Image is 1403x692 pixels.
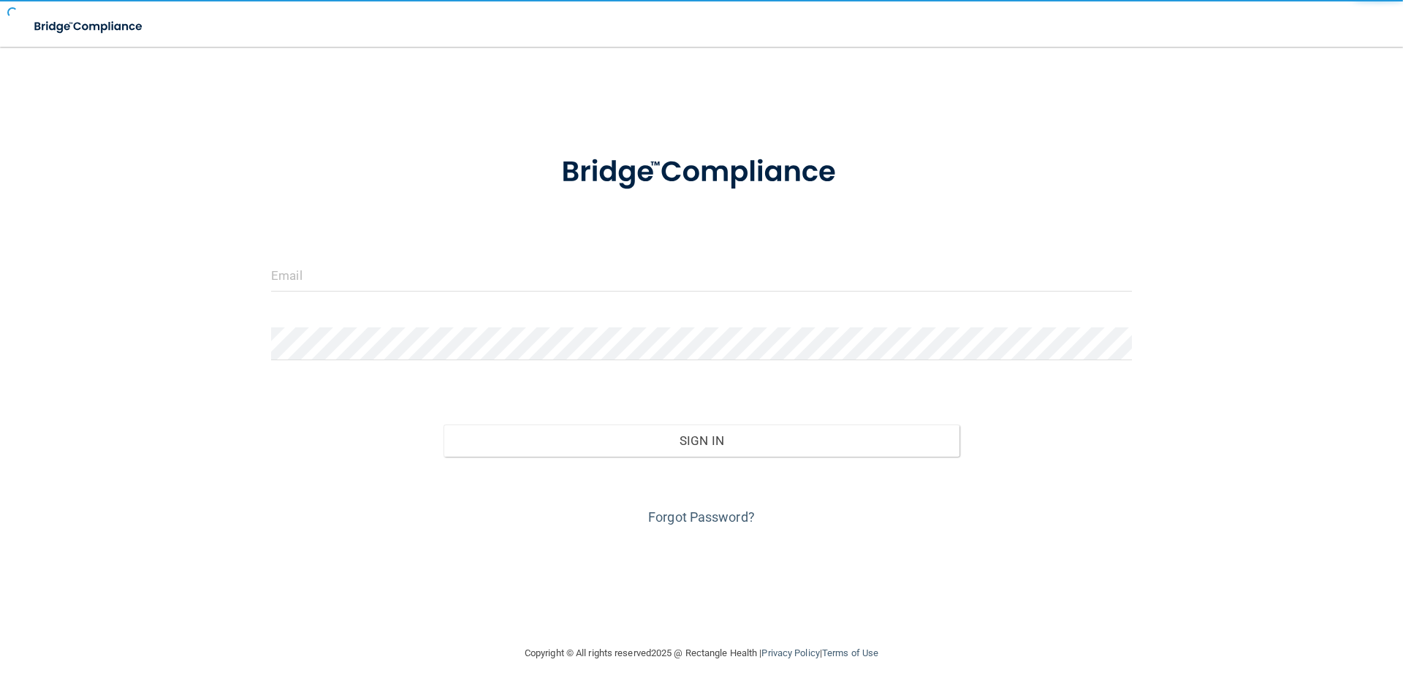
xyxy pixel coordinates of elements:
img: bridge_compliance_login_screen.278c3ca4.svg [531,134,872,210]
input: Email [271,259,1132,292]
a: Terms of Use [822,647,878,658]
button: Sign In [444,425,960,457]
img: bridge_compliance_login_screen.278c3ca4.svg [22,12,156,42]
div: Copyright © All rights reserved 2025 @ Rectangle Health | | [435,630,968,677]
a: Forgot Password? [648,509,755,525]
a: Privacy Policy [761,647,819,658]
